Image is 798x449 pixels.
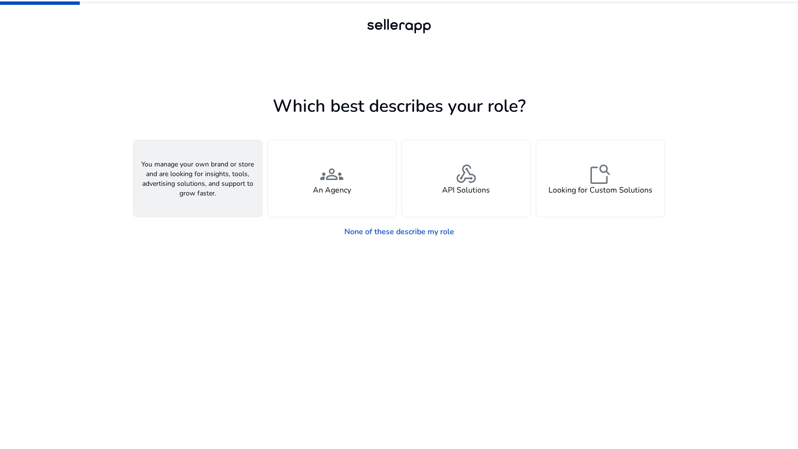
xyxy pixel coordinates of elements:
[267,140,397,217] button: groupsAn Agency
[536,140,665,217] button: feature_searchLooking for Custom Solutions
[337,222,462,241] a: None of these describe my role
[589,163,612,186] span: feature_search
[133,140,263,217] button: You manage your own brand or store and are looking for insights, tools, advertising solutions, an...
[320,163,343,186] span: groups
[548,186,652,195] h4: Looking for Custom Solutions
[133,96,665,117] h1: Which best describes your role?
[313,186,351,195] h4: An Agency
[455,163,478,186] span: webhook
[442,186,490,195] h4: API Solutions
[401,140,531,217] button: webhookAPI Solutions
